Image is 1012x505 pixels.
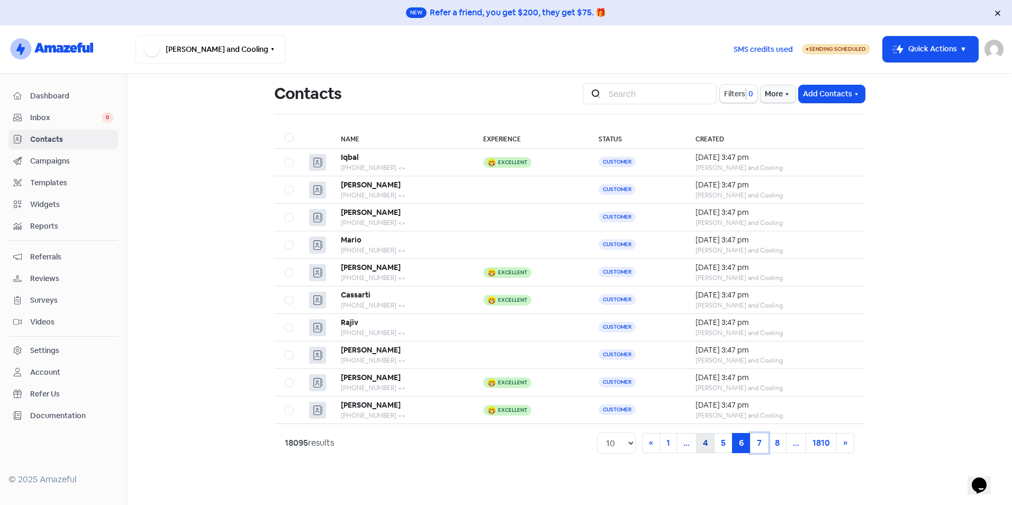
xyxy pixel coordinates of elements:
[8,151,118,171] a: Campaigns
[695,411,854,420] div: [PERSON_NAME] and Cooling
[8,384,118,404] a: Refer Us
[732,433,751,453] a: 6
[498,270,527,275] div: Excellent
[685,127,865,149] th: Created
[8,269,118,288] a: Reviews
[695,152,854,163] div: [DATE] 3:47 pm
[695,273,854,283] div: [PERSON_NAME] and Cooling
[341,191,462,200] div: [PHONE_NUMBER] <>
[676,433,697,453] a: ...
[695,317,854,328] div: [DATE] 3:47 pm
[8,341,118,360] a: Settings
[498,380,527,385] div: Excellent
[642,433,660,453] a: Previous
[498,297,527,303] div: Excellent
[599,267,636,277] span: Customer
[649,437,653,448] span: «
[599,377,636,387] span: Customer
[341,318,358,327] b: Rajiv
[30,367,60,378] div: Account
[135,35,286,64] button: [PERSON_NAME] and Cooling
[341,356,462,365] div: [PHONE_NUMBER] <>
[8,473,118,486] div: © 2025 Amazeful
[599,184,636,195] span: Customer
[8,86,118,106] a: Dashboard
[341,152,359,162] b: Iqbal
[659,433,677,453] a: 1
[498,408,527,413] div: Excellent
[724,88,745,100] span: Filters
[695,191,854,200] div: [PERSON_NAME] and Cooling
[695,246,854,255] div: [PERSON_NAME] and Cooling
[695,372,854,383] div: [DATE] 3:47 pm
[8,195,118,214] a: Widgets
[786,433,806,453] a: ...
[695,262,854,273] div: [DATE] 3:47 pm
[30,112,102,123] span: Inbox
[8,291,118,310] a: Surveys
[695,207,854,218] div: [DATE] 3:47 pm
[341,263,401,272] b: [PERSON_NAME]
[695,163,854,173] div: [PERSON_NAME] and Cooling
[768,433,787,453] a: 8
[883,37,978,62] button: Quick Actions
[341,290,371,300] b: Cassarti
[30,251,113,263] span: Referrals
[695,345,854,356] div: [DATE] 3:47 pm
[750,433,769,453] a: 7
[695,218,854,228] div: [PERSON_NAME] and Cooling
[30,345,59,356] div: Settings
[806,433,837,453] a: 1810
[695,290,854,301] div: [DATE] 3:47 pm
[30,317,113,328] span: Videos
[341,273,462,283] div: [PHONE_NUMBER] <>
[720,85,757,103] button: Filters0
[341,328,462,338] div: [PHONE_NUMBER] <>
[695,301,854,310] div: [PERSON_NAME] and Cooling
[341,218,462,228] div: [PHONE_NUMBER] <>
[843,437,847,448] span: »
[30,91,113,102] span: Dashboard
[285,437,308,448] strong: 18095
[30,156,113,167] span: Campaigns
[341,208,401,217] b: [PERSON_NAME]
[406,7,427,18] span: New
[430,6,606,19] div: Refer a friend, you get $200, they get $75. 🎁
[8,247,118,267] a: Referrals
[695,235,854,246] div: [DATE] 3:47 pm
[8,108,118,128] a: Inbox 0
[968,463,1001,494] iframe: chat widget
[341,345,401,355] b: [PERSON_NAME]
[341,235,362,245] b: Mario
[809,46,866,52] span: Sending Scheduled
[695,328,854,338] div: [PERSON_NAME] and Cooling
[695,356,854,365] div: [PERSON_NAME] and Cooling
[341,400,401,410] b: [PERSON_NAME]
[695,179,854,191] div: [DATE] 3:47 pm
[30,295,113,306] span: Surveys
[30,273,113,284] span: Reviews
[725,43,802,54] a: SMS credits used
[599,157,636,167] span: Customer
[30,221,113,232] span: Reports
[330,127,473,149] th: Name
[746,88,753,100] span: 0
[599,349,636,360] span: Customer
[588,127,685,149] th: Status
[30,410,113,421] span: Documentation
[984,40,1004,59] img: User
[602,83,717,104] input: Search
[341,301,462,310] div: [PHONE_NUMBER] <>
[341,163,462,173] div: [PHONE_NUMBER] <>
[8,406,118,426] a: Documentation
[599,322,636,332] span: Customer
[473,127,588,149] th: Experience
[8,217,118,236] a: Reports
[599,294,636,305] span: Customer
[498,160,527,165] div: Excellent
[714,433,733,453] a: 5
[341,180,401,190] b: [PERSON_NAME]
[341,383,462,393] div: [PHONE_NUMBER] <>
[8,363,118,382] a: Account
[30,177,113,188] span: Templates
